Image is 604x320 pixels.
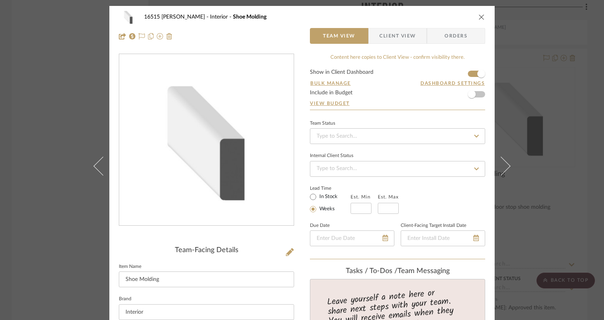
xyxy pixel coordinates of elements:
button: Dashboard Settings [420,80,485,87]
input: Enter Due Date [310,230,394,246]
label: Brand [119,297,131,301]
span: Interior [210,14,233,20]
div: Team-Facing Details [119,246,294,255]
input: Enter Install Date [401,230,485,246]
mat-radio-group: Select item type [310,192,351,214]
input: Type to Search… [310,161,485,177]
img: 7744325b-9ab4-4db0-b735-dee163690ead_436x436.jpg [119,77,294,203]
div: Team Status [310,122,335,125]
div: team Messaging [310,267,485,276]
label: Lead Time [310,185,351,192]
label: Due Date [310,224,330,228]
input: Enter Brand [119,304,294,320]
label: Client-Facing Target Install Date [401,224,466,228]
label: Item Name [119,265,141,269]
label: In Stock [318,193,338,200]
div: 0 [119,77,294,203]
label: Weeks [318,206,335,213]
span: Shoe Molding [233,14,266,20]
img: Remove from project [166,33,173,39]
button: close [478,13,485,21]
div: Content here copies to Client View - confirm visibility there. [310,54,485,62]
label: Est. Min [351,194,371,200]
button: Bulk Manage [310,80,351,87]
input: Type to Search… [310,128,485,144]
span: Tasks / To-Dos / [346,268,398,275]
span: Client View [379,28,416,44]
span: Orders [436,28,476,44]
label: Est. Max [378,194,399,200]
span: Team View [323,28,355,44]
input: Enter Item Name [119,271,294,287]
img: 7744325b-9ab4-4db0-b735-dee163690ead_48x40.jpg [119,9,138,25]
span: 16515 [PERSON_NAME] [144,14,210,20]
a: View Budget [310,100,485,107]
div: Internal Client Status [310,154,353,158]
